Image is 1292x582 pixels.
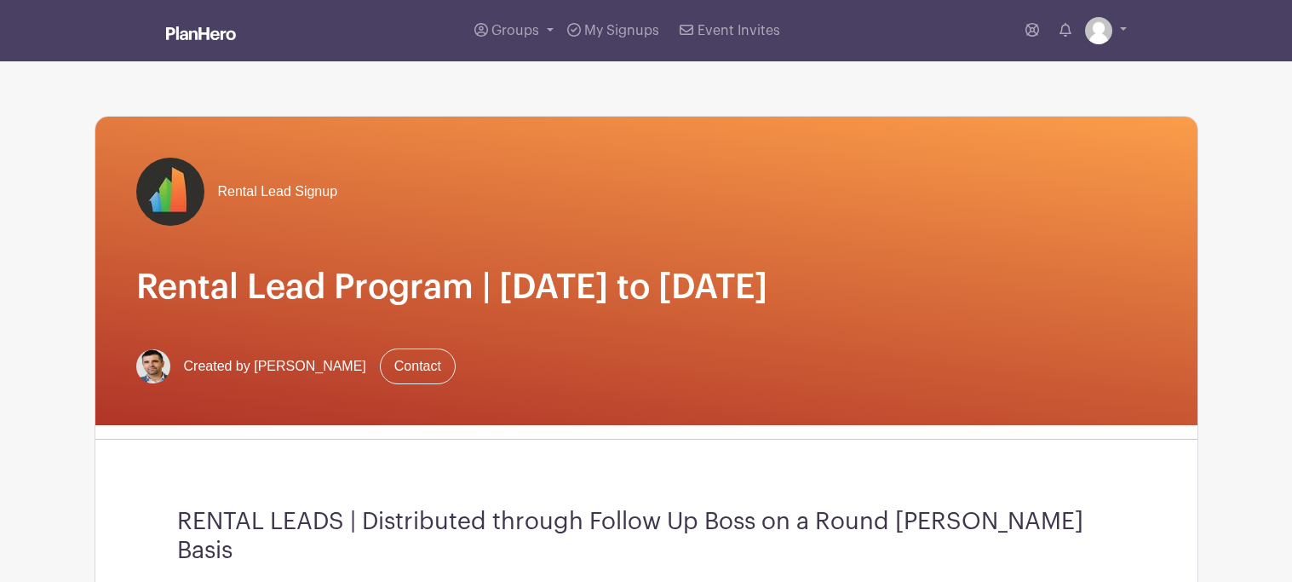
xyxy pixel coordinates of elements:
span: Created by [PERSON_NAME] [184,356,366,377]
img: logo_white-6c42ec7e38ccf1d336a20a19083b03d10ae64f83f12c07503d8b9e83406b4c7d.svg [166,26,236,40]
img: default-ce2991bfa6775e67f084385cd625a349d9dcbb7a52a09fb2fda1e96e2d18dcdb.png [1085,17,1112,44]
img: fulton-grace-logo.jpeg [136,158,204,226]
img: Screen%20Shot%202023-02-21%20at%2010.54.51%20AM.png [136,349,170,383]
h3: RENTAL LEADS | Distributed through Follow Up Boss on a Round [PERSON_NAME] Basis [177,508,1116,565]
span: Event Invites [698,24,780,37]
span: Rental Lead Signup [218,182,338,202]
h1: Rental Lead Program | [DATE] to [DATE] [136,267,1157,308]
span: Groups [491,24,539,37]
span: My Signups [584,24,659,37]
a: Contact [380,349,456,384]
